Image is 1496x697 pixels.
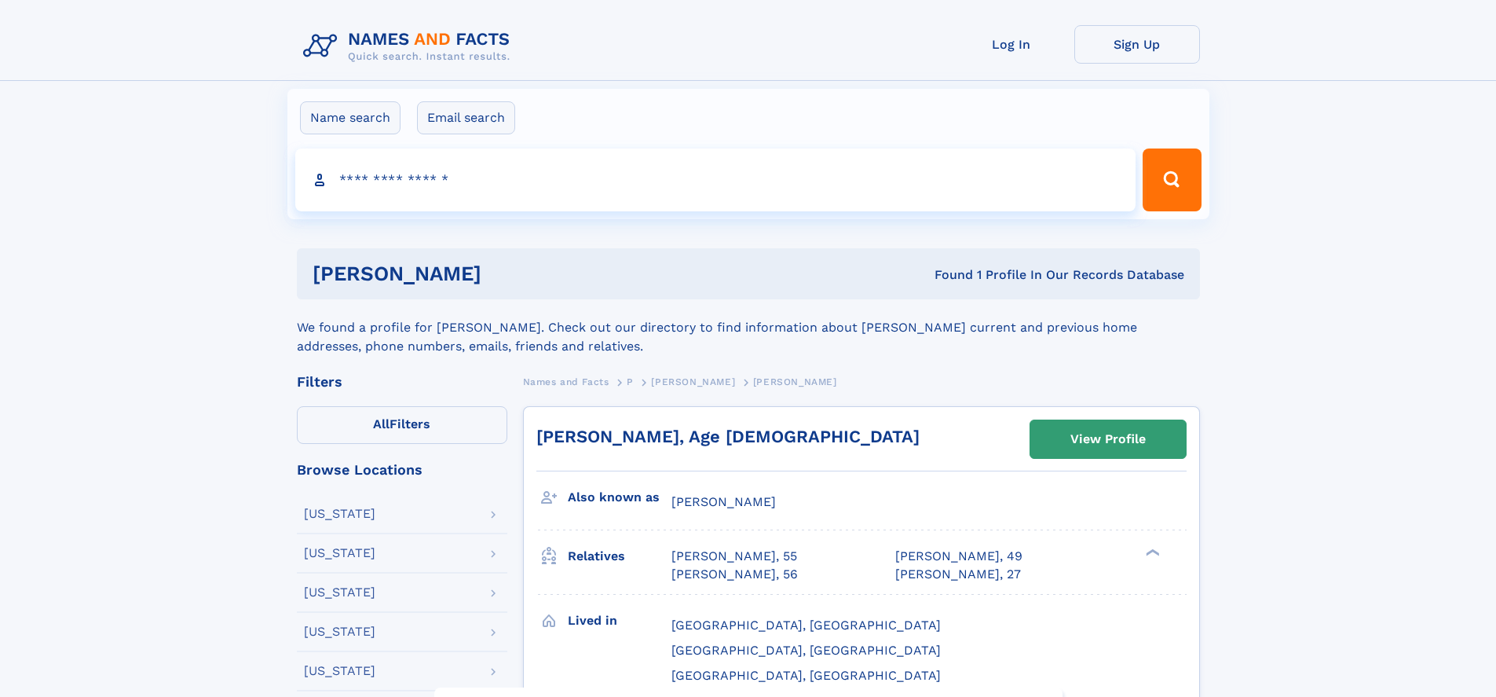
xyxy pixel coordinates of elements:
[297,299,1200,356] div: We found a profile for [PERSON_NAME]. Check out our directory to find information about [PERSON_N...
[304,665,375,677] div: [US_STATE]
[568,484,671,511] h3: Also known as
[708,266,1184,284] div: Found 1 Profile In Our Records Database
[651,376,735,387] span: [PERSON_NAME]
[671,643,941,658] span: [GEOGRAPHIC_DATA], [GEOGRAPHIC_DATA]
[895,548,1022,565] a: [PERSON_NAME], 49
[651,372,735,391] a: [PERSON_NAME]
[304,586,375,599] div: [US_STATE]
[671,548,797,565] a: [PERSON_NAME], 55
[523,372,609,391] a: Names and Facts
[295,149,1136,211] input: search input
[304,547,375,559] div: [US_STATE]
[895,566,1021,583] a: [PERSON_NAME], 27
[671,566,798,583] a: [PERSON_NAME], 56
[949,25,1074,64] a: Log In
[1143,149,1201,211] button: Search Button
[313,264,708,284] h1: [PERSON_NAME]
[304,508,375,520] div: [US_STATE]
[568,607,671,634] h3: Lived in
[627,372,634,391] a: P
[297,375,507,389] div: Filters
[297,25,523,68] img: Logo Names and Facts
[671,668,941,683] span: [GEOGRAPHIC_DATA], [GEOGRAPHIC_DATA]
[671,494,776,509] span: [PERSON_NAME]
[1070,421,1146,457] div: View Profile
[1074,25,1200,64] a: Sign Up
[1030,420,1186,458] a: View Profile
[627,376,634,387] span: P
[417,101,515,134] label: Email search
[304,625,375,638] div: [US_STATE]
[568,543,671,570] h3: Relatives
[1142,548,1161,558] div: ❯
[297,463,507,477] div: Browse Locations
[753,376,837,387] span: [PERSON_NAME]
[536,427,920,446] a: [PERSON_NAME], Age [DEMOGRAPHIC_DATA]
[373,416,390,431] span: All
[671,618,941,633] span: [GEOGRAPHIC_DATA], [GEOGRAPHIC_DATA]
[297,406,507,444] label: Filters
[300,101,401,134] label: Name search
